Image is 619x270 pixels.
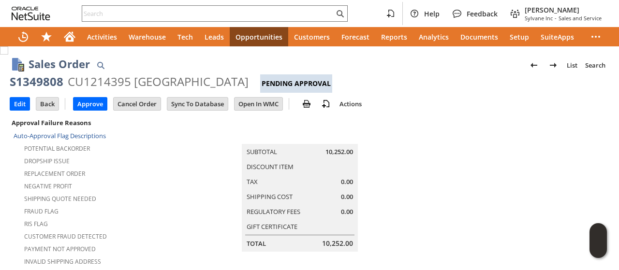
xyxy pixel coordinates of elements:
a: RIS flag [24,220,48,228]
div: Pending Approval [260,74,332,93]
a: Payment not approved [24,245,96,253]
svg: Home [64,31,75,43]
input: Search [82,8,334,19]
a: Shipping Quote Needed [24,195,96,203]
input: Edit [10,98,29,110]
span: Setup [510,32,529,42]
a: Customer Fraud Detected [24,232,107,241]
span: Activities [87,32,117,42]
iframe: Click here to launch Oracle Guided Learning Help Panel [590,223,607,258]
span: 10,252.00 [322,239,353,248]
span: Forecast [341,32,369,42]
span: Leads [205,32,224,42]
a: Leads [199,27,230,46]
span: Oracle Guided Learning Widget. To move around, please hold and drag [590,241,607,258]
span: Tech [177,32,193,42]
span: Analytics [419,32,449,42]
a: Fraud Flag [24,207,59,215]
span: 0.00 [341,192,353,201]
img: Next [547,59,559,71]
span: - [555,14,557,22]
div: Approval Failure Reasons [10,116,206,129]
a: Search [581,57,609,73]
a: SuiteApps [535,27,580,46]
svg: logo [12,7,50,20]
div: S1349808 [10,74,63,89]
span: 0.00 [341,177,353,186]
svg: Shortcuts [41,31,52,43]
a: Opportunities [230,27,288,46]
span: Customers [294,32,330,42]
a: Subtotal [247,147,277,156]
svg: Search [334,8,346,19]
a: Forecast [336,27,375,46]
span: Feedback [467,9,498,18]
a: Regulatory Fees [247,207,300,216]
a: Gift Certificate [247,222,297,231]
a: Tax [247,177,258,186]
a: Home [58,27,81,46]
div: Shortcuts [35,27,58,46]
span: Sales and Service [559,14,602,22]
span: 10,252.00 [325,147,353,156]
img: add-record.svg [320,98,332,110]
a: Dropship Issue [24,157,70,165]
span: Documents [460,32,498,42]
a: Reports [375,27,413,46]
a: Documents [455,27,504,46]
caption: Summary [242,128,358,144]
a: Total [247,239,266,248]
a: Shipping Cost [247,192,293,201]
a: Activities [81,27,123,46]
input: Open In WMC [235,98,282,110]
a: Replacement Order [24,170,85,178]
img: Quick Find [95,59,106,71]
input: Back [36,98,59,110]
span: 0.00 [341,207,353,216]
div: More menus [584,27,607,46]
input: Cancel Order [114,98,161,110]
a: Analytics [413,27,455,46]
a: Auto-Approval Flag Descriptions [14,131,106,140]
a: List [563,57,581,73]
a: Potential Backorder [24,144,90,153]
a: Recent Records [12,27,35,46]
img: print.svg [301,98,312,110]
span: Help [424,9,440,18]
span: Warehouse [129,32,166,42]
a: Negative Profit [24,182,72,190]
span: Opportunities [236,32,282,42]
h1: Sales Order [29,56,90,72]
a: Customers [288,27,336,46]
span: [PERSON_NAME] [525,5,602,14]
span: SuiteApps [541,32,574,42]
span: Reports [381,32,407,42]
svg: Recent Records [17,31,29,43]
a: Warehouse [123,27,172,46]
div: CU1214395 [GEOGRAPHIC_DATA] [68,74,249,89]
a: Setup [504,27,535,46]
span: Sylvane Inc [525,14,553,22]
a: Invalid Shipping Address [24,257,101,266]
a: Discount Item [247,162,294,171]
img: Previous [528,59,540,71]
a: Tech [172,27,199,46]
a: Actions [336,99,366,108]
input: Sync To Database [167,98,228,110]
input: Approve [74,98,107,110]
